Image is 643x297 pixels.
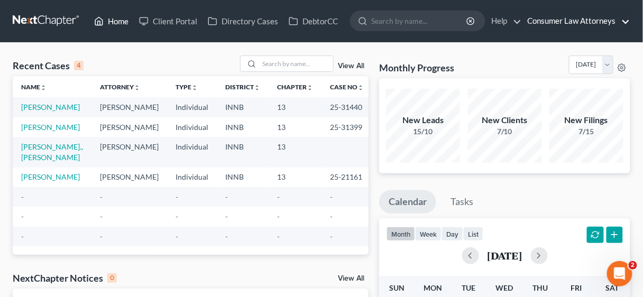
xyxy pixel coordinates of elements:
[225,192,228,201] span: -
[21,103,80,112] a: [PERSON_NAME]
[522,12,630,31] a: Consumer Law Attorneys
[107,273,117,283] div: 0
[496,283,513,292] span: Wed
[74,61,84,70] div: 4
[217,168,269,187] td: INNB
[321,97,372,117] td: 25-31440
[100,232,103,241] span: -
[40,85,47,91] i: unfold_more
[533,283,548,292] span: Thu
[217,97,269,117] td: INNB
[277,192,280,201] span: -
[89,12,134,31] a: Home
[468,114,542,126] div: New Clients
[330,232,333,241] span: -
[441,190,483,214] a: Tasks
[549,114,623,126] div: New Filings
[629,261,637,270] span: 2
[21,142,83,162] a: [PERSON_NAME]., [PERSON_NAME]
[91,137,167,167] td: [PERSON_NAME]
[338,62,364,70] a: View All
[100,83,140,91] a: Attorneyunfold_more
[21,192,24,201] span: -
[387,227,415,241] button: month
[606,283,619,292] span: Sat
[21,83,47,91] a: Nameunfold_more
[100,212,103,221] span: -
[379,190,436,214] a: Calendar
[442,227,463,241] button: day
[330,83,364,91] a: Case Nounfold_more
[259,56,333,71] input: Search by name...
[21,212,24,221] span: -
[203,12,283,31] a: Directory Cases
[91,168,167,187] td: [PERSON_NAME]
[277,83,313,91] a: Chapterunfold_more
[21,172,80,181] a: [PERSON_NAME]
[549,126,623,137] div: 7/15
[167,168,217,187] td: Individual
[488,250,522,261] h2: [DATE]
[167,97,217,117] td: Individual
[463,227,483,241] button: list
[415,227,442,241] button: week
[277,212,280,221] span: -
[269,137,321,167] td: 13
[277,232,280,241] span: -
[217,137,269,167] td: INNB
[283,12,343,31] a: DebtorCC
[191,85,198,91] i: unfold_more
[134,85,140,91] i: unfold_more
[91,117,167,137] td: [PERSON_NAME]
[386,114,460,126] div: New Leads
[330,212,333,221] span: -
[100,192,103,201] span: -
[424,283,442,292] span: Mon
[269,117,321,137] td: 13
[371,11,468,31] input: Search by name...
[486,12,521,31] a: Help
[321,117,372,137] td: 25-31399
[379,61,454,74] h3: Monthly Progress
[321,168,372,187] td: 25-21161
[571,283,582,292] span: Fri
[330,192,333,201] span: -
[225,212,228,221] span: -
[167,117,217,137] td: Individual
[269,97,321,117] td: 13
[357,85,364,91] i: unfold_more
[134,12,203,31] a: Client Portal
[21,123,80,132] a: [PERSON_NAME]
[307,85,313,91] i: unfold_more
[389,283,405,292] span: Sun
[338,275,364,282] a: View All
[21,232,24,241] span: -
[225,232,228,241] span: -
[13,59,84,72] div: Recent Cases
[607,261,632,286] iframe: Intercom live chat
[176,232,178,241] span: -
[217,117,269,137] td: INNB
[176,192,178,201] span: -
[176,212,178,221] span: -
[254,85,260,91] i: unfold_more
[167,137,217,167] td: Individual
[13,272,117,284] div: NextChapter Notices
[176,83,198,91] a: Typeunfold_more
[462,283,476,292] span: Tue
[386,126,460,137] div: 15/10
[468,126,542,137] div: 7/10
[269,168,321,187] td: 13
[225,83,260,91] a: Districtunfold_more
[91,97,167,117] td: [PERSON_NAME]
